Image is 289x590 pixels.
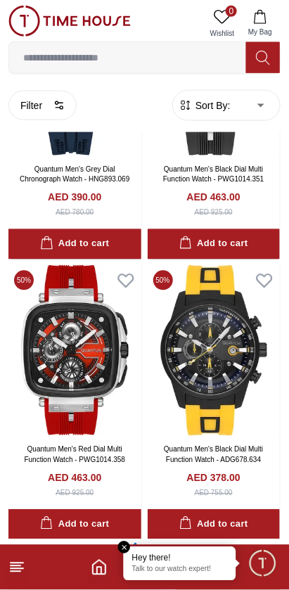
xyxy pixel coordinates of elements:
img: Quantum Men's Red Dial Multi Function Watch - PWG1014.358 [8,265,141,436]
span: 50 % [153,271,173,290]
div: AED 780.00 [56,207,94,218]
button: Add to cart [148,229,281,259]
a: Quantum Men's Black Dial Multi Function Watch - ADG678.634 [164,446,263,464]
div: Add to cart [40,517,109,533]
button: Add to cart [8,510,141,540]
div: Add to cart [179,517,248,533]
div: Hey there! [132,553,228,564]
div: AED 755.00 [195,488,233,499]
div: AED 925.00 [195,207,233,218]
span: My Bag [243,27,278,37]
a: Quantum Men's Grey Dial Chronograph Watch - HNG893.069 [20,165,129,184]
span: 0 [226,6,237,17]
img: Quantum Men's Black Dial Multi Function Watch - ADG678.634 [148,265,281,436]
img: ... [8,6,131,37]
div: Add to cart [40,236,109,252]
div: Add to cart [179,236,248,252]
button: Add to cart [8,229,141,259]
h4: AED 378.00 [187,471,240,485]
h4: AED 463.00 [187,191,240,205]
h4: AED 390.00 [48,191,101,205]
div: AED 925.00 [56,488,94,499]
a: 0Wishlist [205,6,240,41]
a: Quantum Men's Black Dial Multi Function Watch - PWG1014.351 [163,165,264,184]
span: Sort By: [193,98,231,113]
button: Filter [8,91,77,120]
div: Chat Widget [248,549,278,579]
span: Wishlist [205,28,240,39]
button: Sort By: [179,98,231,113]
button: Add to cart [148,510,281,540]
button: My Bag [240,6,281,41]
a: Quantum Men's Red Dial Multi Function Watch - PWG1014.358 [24,446,125,464]
p: Talk to our watch expert! [132,565,228,575]
a: Home [91,559,108,576]
em: Close tooltip [118,541,131,554]
h4: AED 463.00 [48,471,101,485]
span: 50 % [14,271,34,290]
